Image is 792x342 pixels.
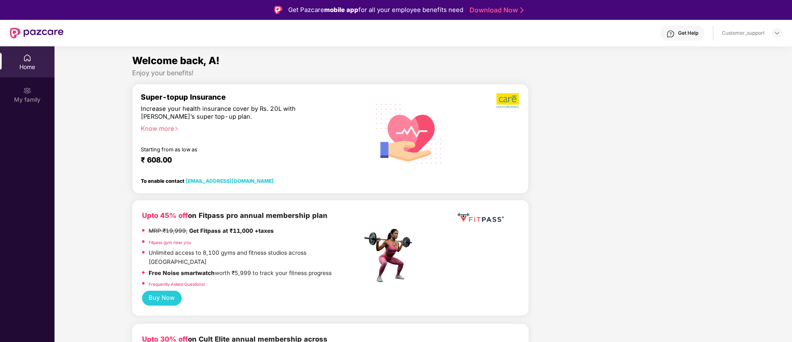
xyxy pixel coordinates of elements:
img: svg+xml;base64,PHN2ZyBpZD0iRHJvcGRvd24tMzJ4MzIiIHhtbG5zPSJodHRwOi8vd3d3LnczLm9yZy8yMDAwL3N2ZyIgd2... [774,30,780,36]
div: To enable contact [141,178,274,184]
img: Logo [274,6,282,14]
b: on Fitpass pro annual membership plan [142,211,327,220]
strong: Get Fitpass at ₹11,000 +taxes [189,227,274,234]
span: Welcome back, A! [132,55,220,67]
img: svg+xml;base64,PHN2ZyB3aWR0aD0iMjAiIGhlaWdodD0iMjAiIHZpZXdCb3g9IjAgMCAyMCAyMCIgZmlsbD0ibm9uZSIgeG... [23,86,31,95]
div: Know more [141,125,357,131]
img: b5dec4f62d2307b9de63beb79f102df3.png [496,93,520,108]
a: Download Now [470,6,521,14]
a: Fitpass gym near you [149,240,191,245]
div: Get Pazcare for all your employee benefits need [288,5,463,15]
a: [EMAIL_ADDRESS][DOMAIN_NAME] [186,178,274,184]
img: Stroke [520,6,524,14]
img: svg+xml;base64,PHN2ZyB4bWxucz0iaHR0cDovL3d3dy53My5vcmcvMjAwMC9zdmciIHhtbG5zOnhsaW5rPSJodHRwOi8vd3... [370,93,448,173]
span: right [174,127,179,131]
div: Enjoy your benefits! [132,69,715,77]
img: fppp.png [456,210,505,225]
img: fpp.png [362,227,420,285]
p: Unlimited access to 8,100 gyms and fitness studios across [GEOGRAPHIC_DATA] [149,249,362,266]
button: Buy Now [142,291,182,306]
strong: Free Noise smartwatch [149,270,215,276]
div: Customer_support [722,30,765,36]
p: worth ₹5,999 to track your fitness progress [149,269,332,278]
a: Frequently Asked Questions! [149,282,205,287]
div: Super-topup Insurance [141,93,362,101]
del: MRP ₹19,999, [149,227,187,234]
b: Upto 45% off [142,211,188,220]
img: svg+xml;base64,PHN2ZyBpZD0iSGVscC0zMngzMiIgeG1sbnM9Imh0dHA6Ly93d3cudzMub3JnLzIwMDAvc3ZnIiB3aWR0aD... [666,30,675,38]
img: New Pazcare Logo [10,28,64,38]
strong: mobile app [324,6,358,14]
img: svg+xml;base64,PHN2ZyBpZD0iSG9tZSIgeG1sbnM9Imh0dHA6Ly93d3cudzMub3JnLzIwMDAvc3ZnIiB3aWR0aD0iMjAiIG... [23,54,31,62]
div: Get Help [678,30,698,36]
div: Increase your health insurance cover by Rs. 20L with [PERSON_NAME]’s super top-up plan. [141,105,326,121]
div: ₹ 608.00 [141,155,354,165]
div: Starting from as low as [141,146,327,152]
